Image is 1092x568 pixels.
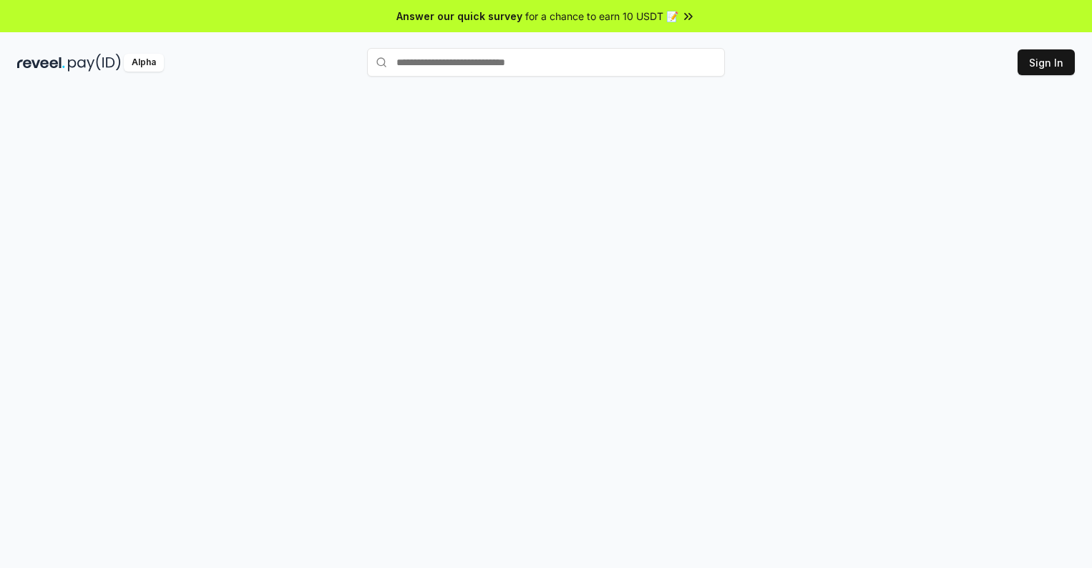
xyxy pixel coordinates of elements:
[124,54,164,72] div: Alpha
[68,54,121,72] img: pay_id
[1018,49,1075,75] button: Sign In
[525,9,678,24] span: for a chance to earn 10 USDT 📝
[17,54,65,72] img: reveel_dark
[396,9,522,24] span: Answer our quick survey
